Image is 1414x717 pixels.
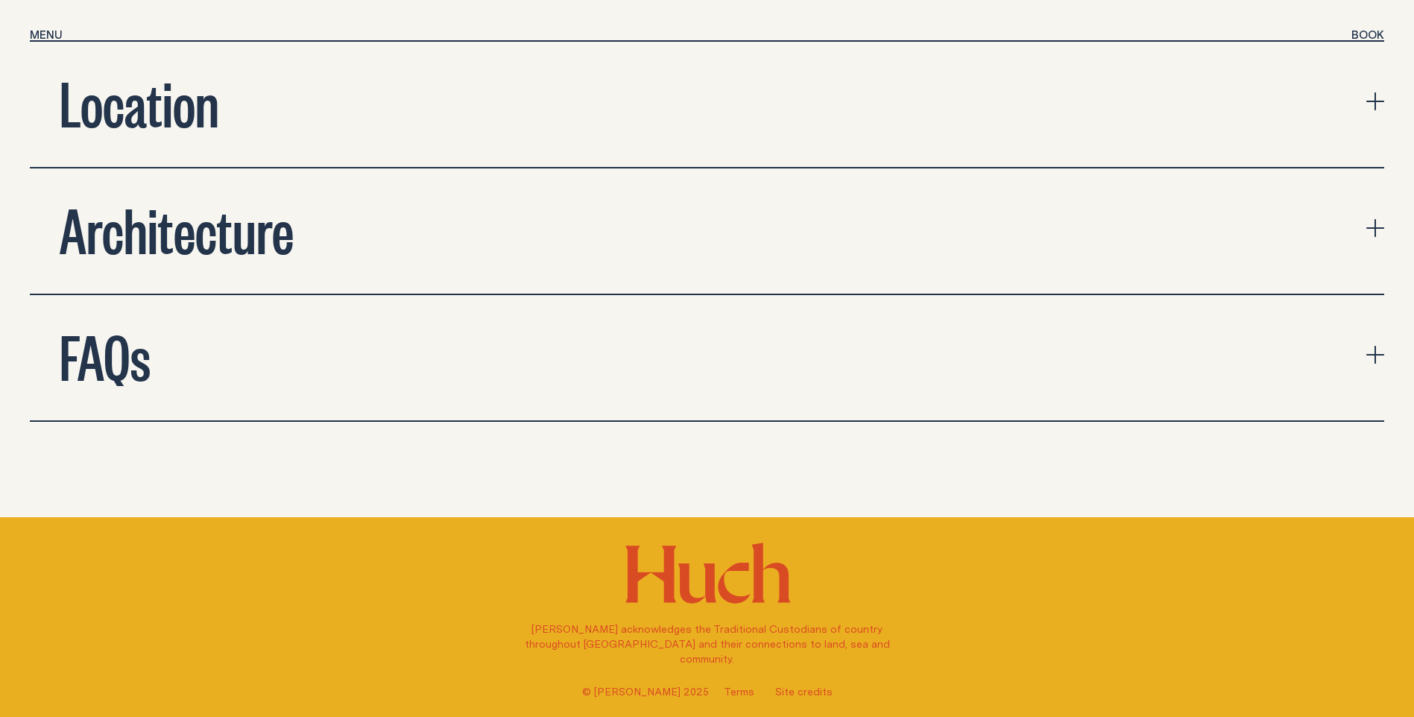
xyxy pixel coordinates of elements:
[1351,29,1384,40] span: Book
[30,168,1384,294] button: expand accordion
[60,325,151,385] h2: FAQs
[1351,27,1384,45] button: show booking tray
[517,622,898,666] p: [PERSON_NAME] acknowledges the Traditional Custodians of country throughout [GEOGRAPHIC_DATA] and...
[60,198,294,258] h2: Architecture
[30,29,63,40] span: Menu
[30,295,1384,420] button: expand accordion
[582,684,709,699] span: © [PERSON_NAME] 2025
[775,684,833,699] a: Site credits
[30,42,1384,167] button: expand accordion
[724,684,754,699] a: Terms
[60,72,219,131] h2: Location
[30,27,63,45] button: show menu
